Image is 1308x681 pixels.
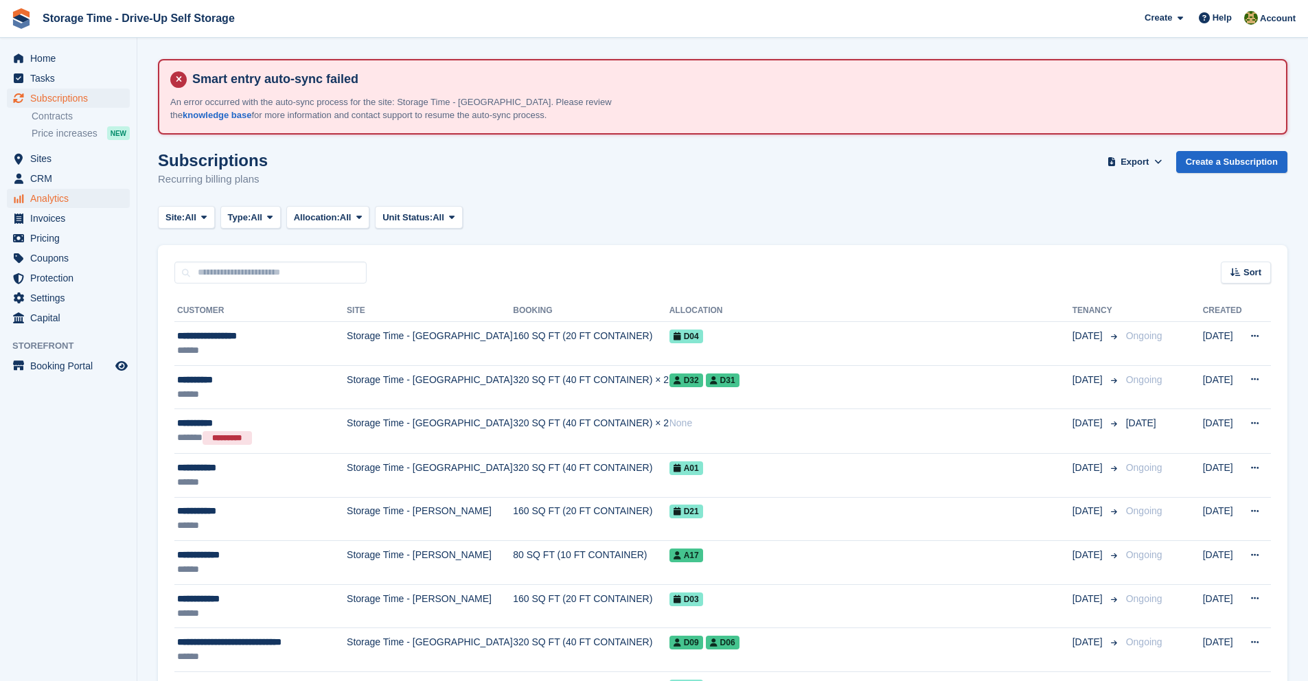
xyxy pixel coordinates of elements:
td: 160 SQ FT (20 FT CONTAINER) [513,497,669,541]
td: 160 SQ FT (20 FT CONTAINER) [513,322,669,366]
a: menu [7,288,130,308]
span: Export [1121,155,1149,169]
span: Type: [228,211,251,224]
span: Storefront [12,339,137,353]
span: Allocation: [294,211,340,224]
img: Zain Sarwar [1244,11,1258,25]
p: An error occurred with the auto-sync process for the site: Storage Time - [GEOGRAPHIC_DATA]. Plea... [170,95,651,122]
td: [DATE] [1203,541,1242,585]
span: [DATE] [1072,461,1105,475]
a: menu [7,49,130,68]
a: Preview store [113,358,130,374]
td: 320 SQ FT (40 FT CONTAINER) × 2 [513,409,669,454]
button: Export [1105,151,1165,174]
span: Pricing [30,229,113,248]
a: menu [7,189,130,208]
span: D31 [706,373,739,387]
span: Ongoing [1126,549,1162,560]
p: Recurring billing plans [158,172,268,187]
td: Storage Time - [GEOGRAPHIC_DATA] [347,628,513,672]
span: A17 [669,549,703,562]
span: [DATE] [1072,635,1105,649]
span: All [251,211,262,224]
td: [DATE] [1203,497,1242,541]
td: Storage Time - [GEOGRAPHIC_DATA] [347,322,513,366]
th: Allocation [669,300,1072,322]
span: All [433,211,444,224]
th: Customer [174,300,347,322]
span: [DATE] [1072,592,1105,606]
span: Booking Portal [30,356,113,376]
span: Capital [30,308,113,327]
th: Tenancy [1072,300,1121,322]
td: [DATE] [1203,365,1242,409]
td: 320 SQ FT (40 FT CONTAINER) [513,628,669,672]
td: 320 SQ FT (40 FT CONTAINER) × 2 [513,365,669,409]
span: All [340,211,352,224]
span: Account [1260,12,1296,25]
td: 160 SQ FT (20 FT CONTAINER) [513,584,669,628]
span: Help [1213,11,1232,25]
td: Storage Time - [GEOGRAPHIC_DATA] [347,365,513,409]
span: Settings [30,288,113,308]
th: Created [1203,300,1242,322]
img: stora-icon-8386f47178a22dfd0bd8f6a31ec36ba5ce8667c1dd55bd0f319d3a0aa187defe.svg [11,8,32,29]
td: Storage Time - [GEOGRAPHIC_DATA] [347,453,513,497]
a: menu [7,169,130,188]
span: Ongoing [1126,636,1162,647]
td: [DATE] [1203,584,1242,628]
td: [DATE] [1203,409,1242,454]
button: Allocation: All [286,206,370,229]
span: [DATE] [1072,329,1105,343]
a: menu [7,149,130,168]
span: Ongoing [1126,462,1162,473]
span: Unit Status: [382,211,433,224]
span: D09 [669,636,703,649]
td: [DATE] [1203,453,1242,497]
span: All [185,211,196,224]
span: Ongoing [1126,593,1162,604]
button: Unit Status: All [375,206,462,229]
th: Site [347,300,513,322]
a: menu [7,89,130,108]
a: menu [7,308,130,327]
a: menu [7,69,130,88]
td: 320 SQ FT (40 FT CONTAINER) [513,453,669,497]
span: Ongoing [1126,505,1162,516]
td: Storage Time - [PERSON_NAME] [347,584,513,628]
button: Site: All [158,206,215,229]
a: Contracts [32,110,130,123]
span: Tasks [30,69,113,88]
td: Storage Time - [GEOGRAPHIC_DATA] [347,409,513,454]
a: menu [7,356,130,376]
span: Ongoing [1126,374,1162,385]
button: Type: All [220,206,281,229]
a: menu [7,268,130,288]
td: Storage Time - [PERSON_NAME] [347,541,513,585]
span: [DATE] [1072,548,1105,562]
span: [DATE] [1126,417,1156,428]
span: Home [30,49,113,68]
span: Site: [165,211,185,224]
span: Invoices [30,209,113,228]
a: Create a Subscription [1176,151,1287,174]
div: None [669,416,1072,430]
a: menu [7,229,130,248]
td: Storage Time - [PERSON_NAME] [347,497,513,541]
div: NEW [107,126,130,140]
span: Ongoing [1126,330,1162,341]
td: [DATE] [1203,322,1242,366]
h4: Smart entry auto-sync failed [187,71,1275,87]
span: D21 [669,505,703,518]
span: CRM [30,169,113,188]
span: D04 [669,330,703,343]
h1: Subscriptions [158,151,268,170]
span: Sites [30,149,113,168]
span: D03 [669,592,703,606]
span: Analytics [30,189,113,208]
span: Coupons [30,249,113,268]
span: Subscriptions [30,89,113,108]
span: D32 [669,373,703,387]
th: Booking [513,300,669,322]
a: menu [7,209,130,228]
